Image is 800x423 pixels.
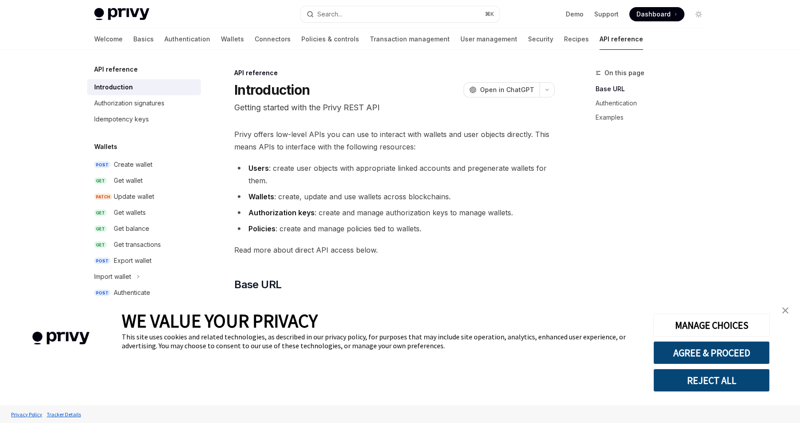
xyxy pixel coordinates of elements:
[485,11,494,18] span: ⌘ K
[87,111,201,127] a: Idempotency keys
[87,205,201,221] a: GETGet wallets
[782,307,788,314] img: close banner
[94,141,117,152] h5: Wallets
[87,269,201,285] button: Toggle Import wallet section
[653,341,770,364] button: AGREE & PROCEED
[317,9,342,20] div: Search...
[114,239,161,250] div: Get transactions
[87,285,201,301] a: POSTAuthenticate
[596,110,713,125] a: Examples
[234,190,555,203] li: : create, update and use wallets across blockchains.
[248,192,274,201] strong: Wallets
[564,28,589,50] a: Recipes
[94,161,110,168] span: POST
[301,28,359,50] a: Policies & controls
[94,209,107,216] span: GET
[596,96,713,110] a: Authentication
[114,223,149,234] div: Get balance
[692,7,706,21] button: Toggle dark mode
[234,244,555,256] span: Read more about direct API access below.
[776,302,794,319] a: close banner
[87,253,201,269] a: POSTExport wallet
[94,98,164,109] div: Authorization signatures
[248,164,269,173] strong: Users
[604,68,644,78] span: On this page
[9,407,44,422] a: Privacy Policy
[94,8,149,20] img: light logo
[653,314,770,337] button: MANAGE CHOICES
[464,82,540,97] button: Open in ChatGPT
[221,28,244,50] a: Wallets
[94,258,110,264] span: POST
[234,101,555,114] p: Getting started with the Privy REST API
[594,10,619,19] a: Support
[94,114,149,125] div: Idempotency keys
[94,242,107,248] span: GET
[87,173,201,189] a: GETGet wallet
[114,207,146,218] div: Get wallets
[600,28,643,50] a: API reference
[460,28,517,50] a: User management
[87,237,201,253] a: GETGet transactions
[234,206,555,219] li: : create and manage authorization keys to manage wallets.
[234,162,555,187] li: : create user objects with appropriate linked accounts and pregenerate wallets for them.
[94,193,112,200] span: PATCH
[528,28,553,50] a: Security
[87,221,201,237] a: GETGet balance
[94,28,123,50] a: Welcome
[164,28,210,50] a: Authentication
[94,177,107,184] span: GET
[114,191,154,202] div: Update wallet
[234,222,555,235] li: : create and manage policies tied to wallets.
[122,332,640,350] div: This site uses cookies and related technologies, as described in our privacy policy, for purposes...
[94,226,107,232] span: GET
[114,159,152,170] div: Create wallet
[370,28,450,50] a: Transaction management
[636,10,671,19] span: Dashboard
[114,255,152,266] div: Export wallet
[87,157,201,173] a: POSTCreate wallet
[87,95,201,111] a: Authorization signatures
[234,278,281,292] span: Base URL
[87,79,201,95] a: Introduction
[248,208,315,217] strong: Authorization keys
[480,85,534,94] span: Open in ChatGPT
[94,271,131,282] div: Import wallet
[94,290,110,296] span: POST
[114,175,143,186] div: Get wallet
[44,407,83,422] a: Tracker Details
[234,68,555,77] div: API reference
[114,287,150,298] div: Authenticate
[94,82,133,93] div: Introduction
[596,82,713,96] a: Base URL
[87,189,201,205] a: PATCHUpdate wallet
[566,10,584,19] a: Demo
[653,369,770,392] button: REJECT ALL
[234,128,555,153] span: Privy offers low-level APIs you can use to interact with wallets and user objects directly. This ...
[255,28,291,50] a: Connectors
[300,6,500,22] button: Open search
[94,64,138,75] h5: API reference
[122,309,318,332] span: WE VALUE YOUR PRIVACY
[13,319,108,358] img: company logo
[133,28,154,50] a: Basics
[248,224,276,233] strong: Policies
[629,7,684,21] a: Dashboard
[234,82,310,98] h1: Introduction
